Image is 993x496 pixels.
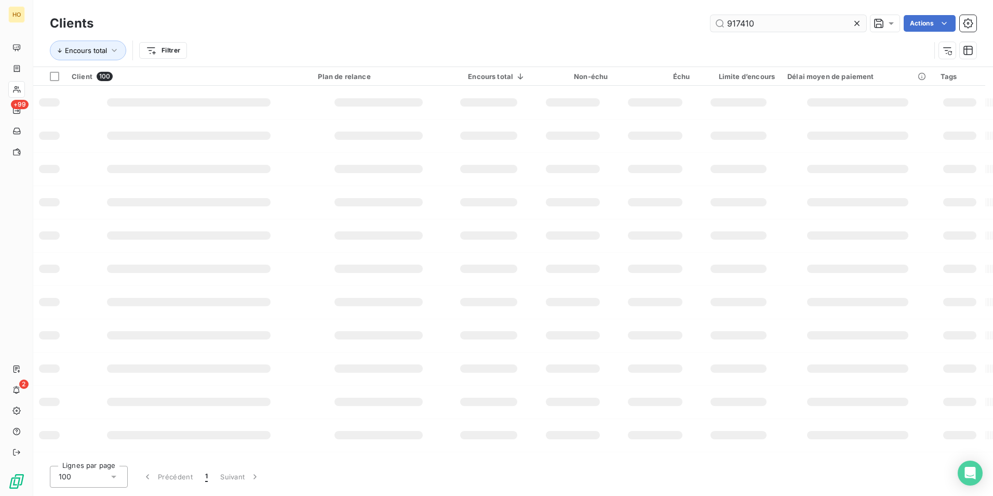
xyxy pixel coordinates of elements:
[8,6,25,23] div: HO
[50,41,126,60] button: Encours total
[136,466,199,488] button: Précédent
[941,72,979,81] div: Tags
[538,72,608,81] div: Non-échu
[72,72,92,81] span: Client
[139,42,187,59] button: Filtrer
[11,100,29,109] span: +99
[703,72,775,81] div: Limite d’encours
[50,14,93,33] h3: Clients
[8,473,25,490] img: Logo LeanPay
[205,472,208,482] span: 1
[8,102,24,119] a: +99
[97,72,113,81] span: 100
[19,380,29,389] span: 2
[65,46,107,55] span: Encours total
[958,461,983,486] div: Open Intercom Messenger
[318,72,439,81] div: Plan de relance
[214,466,266,488] button: Suivant
[787,72,928,81] div: Délai moyen de paiement
[451,72,526,81] div: Encours total
[620,72,690,81] div: Échu
[710,15,866,32] input: Rechercher
[904,15,956,32] button: Actions
[59,472,71,482] span: 100
[199,466,214,488] button: 1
